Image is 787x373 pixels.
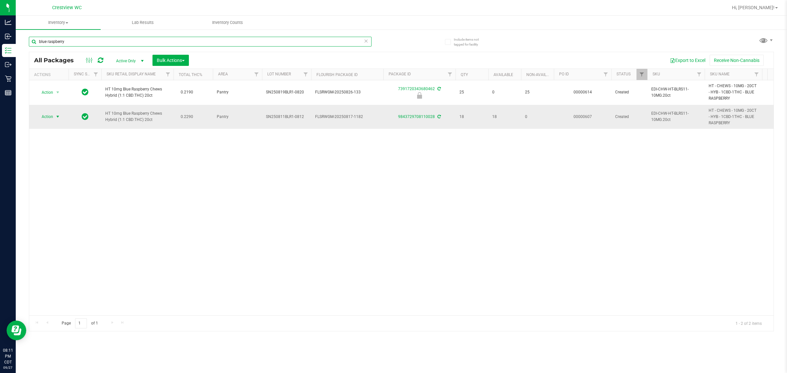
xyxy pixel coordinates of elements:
a: Qty [461,72,468,77]
span: 0 [492,89,517,95]
span: Pantry [217,89,258,95]
a: Available [494,72,513,77]
span: All Packages [34,57,80,64]
span: Inventory Counts [203,20,252,26]
a: Lab Results [101,16,186,29]
div: Actions [34,72,66,77]
a: 7391720343680462 [398,87,435,91]
span: EDI-CHW-HT-BLRS11-10MG.20ct [651,110,701,123]
a: Area [218,72,228,76]
span: select [54,88,62,97]
span: HT 10mg Blue Raspberry Chews Hybrid (1:1 CBD:THC) 20ct [105,86,170,99]
a: SKU Retail Display Name [107,72,156,76]
a: Inventory Counts [185,16,270,29]
a: 00000614 [574,90,592,94]
span: 1 - 2 of 2 items [730,318,767,328]
inline-svg: Analytics [5,19,11,26]
span: HT - CHEWS - 10MG - 20CT - HYB - 1CBD-1THC - BLUE RASPBERRY [709,108,758,127]
span: Sync from Compliance System [436,87,441,91]
p: 09/27 [3,365,13,370]
inline-svg: Outbound [5,61,11,68]
inline-svg: Inbound [5,33,11,40]
div: Newly Received [382,92,456,99]
span: HT 10mg Blue Raspberry Chews Hybrid (1:1 CBD:THC) 20ct [105,110,170,123]
span: Clear [364,37,368,45]
span: FLSRWGM-20250817-1182 [315,114,379,120]
a: Filter [163,69,173,80]
span: Page of 1 [56,318,103,328]
span: Crestview WC [52,5,82,10]
span: 0 [525,114,550,120]
span: Sync from Compliance System [436,114,441,119]
a: Flourish Package ID [316,72,358,77]
span: select [54,112,62,121]
a: Filter [445,69,455,80]
a: Filter [694,69,705,80]
span: 18 [492,114,517,120]
span: In Sync [82,112,89,121]
span: In Sync [82,88,89,97]
span: Inventory [16,20,101,26]
a: PO ID [559,72,569,76]
a: Total THC% [179,72,202,77]
span: 25 [459,89,484,95]
span: 18 [459,114,484,120]
a: Non-Available [526,72,555,77]
iframe: Resource center [7,321,26,340]
span: SN250811BLR1-0812 [266,114,307,120]
inline-svg: Retail [5,75,11,82]
a: Package ID [389,72,411,76]
a: Sync Status [74,72,99,76]
span: Created [615,114,643,120]
span: 0.2290 [177,112,196,122]
button: Export to Excel [666,55,710,66]
a: Filter [251,69,262,80]
span: Action [36,88,53,97]
input: 1 [75,318,87,328]
a: SKU Name [710,72,730,76]
span: HT - CHEWS - 10MG - 20CT - HYB - 1CBD-1THC - BLUE RASPBERRY [709,83,758,102]
span: Created [615,89,643,95]
inline-svg: Reports [5,89,11,96]
span: Lab Results [123,20,163,26]
a: Status [616,72,631,76]
span: 25 [525,89,550,95]
button: Bulk Actions [152,55,189,66]
a: Filter [600,69,611,80]
input: Search Package ID, Item Name, SKU, Lot or Part Number... [29,37,372,47]
a: Filter [91,69,101,80]
span: FLSRWGM-20250826-133 [315,89,379,95]
inline-svg: Inventory [5,47,11,54]
a: 00000607 [574,114,592,119]
span: 0.2190 [177,88,196,97]
a: Filter [300,69,311,80]
a: Filter [636,69,647,80]
span: Bulk Actions [157,58,185,63]
span: Hi, [PERSON_NAME]! [732,5,775,10]
p: 08:11 PM CDT [3,347,13,365]
a: 9843729708110028 [398,114,435,119]
span: Action [36,112,53,121]
a: Filter [751,69,762,80]
a: Lot Number [267,72,291,76]
span: EDI-CHW-HT-BLRS11-10MG.20ct [651,86,701,99]
span: Include items not tagged for facility [454,37,487,47]
button: Receive Non-Cannabis [710,55,764,66]
a: Inventory [16,16,101,29]
span: Pantry [217,114,258,120]
span: SN250819BLR1-0820 [266,89,307,95]
a: SKU [653,72,660,76]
